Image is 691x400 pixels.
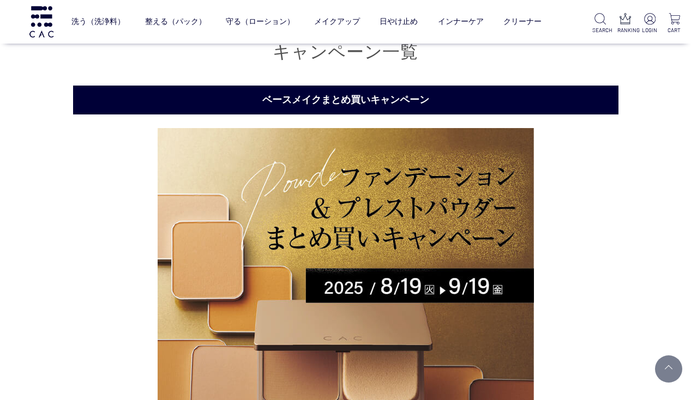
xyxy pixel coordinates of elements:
a: 日やけ止め [380,8,418,35]
a: CART [666,13,682,34]
p: SEARCH [592,26,608,34]
a: RANKING [617,13,633,34]
a: 守る（ローション） [226,8,295,35]
a: LOGIN [642,13,658,34]
h2: ベースメイクまとめ買いキャンペーン [73,86,618,114]
p: CART [666,26,682,34]
a: 洗う（洗浄料） [71,8,125,35]
p: RANKING [617,26,633,34]
p: LOGIN [642,26,658,34]
a: クリーナー [503,8,542,35]
a: 整える（パック） [145,8,206,35]
a: メイクアップ [314,8,360,35]
a: インナーケア [438,8,484,35]
a: SEARCH [592,13,608,34]
img: logo [28,6,55,37]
